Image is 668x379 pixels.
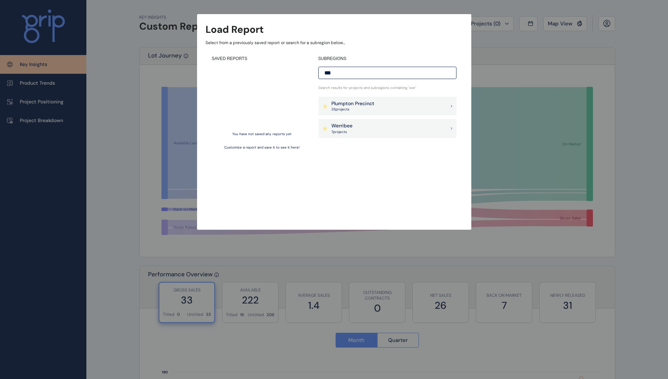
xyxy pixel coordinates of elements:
p: You have not saved any reports yet [232,132,292,137]
h4: SAVED REPORTS [212,56,312,62]
p: Select from a previously saved report or search for a subregion below... [206,40,463,46]
p: 35 project s [331,107,374,112]
p: Search results for projects and subregions containing ' wer ' [318,85,456,90]
h3: Load Report [206,23,264,36]
p: 7 project s [331,130,353,134]
p: Customize a report and save it to see it here! [224,145,300,150]
p: Plumpton Precinct [331,100,374,107]
p: Werribee [331,122,353,130]
h4: SUBREGIONS [318,56,456,62]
